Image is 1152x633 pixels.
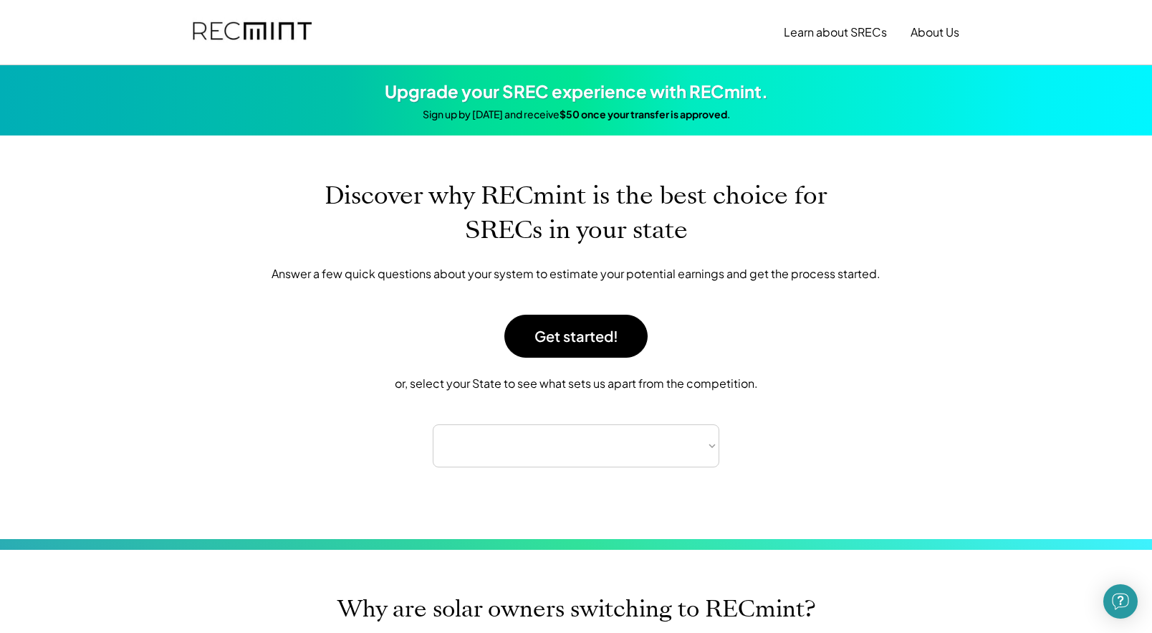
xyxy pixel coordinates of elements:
div: Open Intercom Messenger [1103,584,1138,619]
h1: Discover why RECmint is the best choice for SRECs in your state [289,179,863,247]
div: Sign up by [DATE] and receive . [423,108,730,122]
button: About Us [911,18,959,47]
img: recmint-logotype%403x.png [193,8,312,57]
h2: Why are solar owners switching to RECmint? [337,593,815,625]
div: Answer a few quick questions about your system to estimate your potential earnings and get the pr... [232,265,920,282]
button: Learn about SRECs [784,18,887,47]
div: Upgrade your SREC experience with RECmint. [385,80,768,104]
button: Get started! [504,315,648,358]
div: or, select your State to see what sets us apart from the competition. [232,376,920,391]
strong: $50 once your transfer is approved [560,108,727,120]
